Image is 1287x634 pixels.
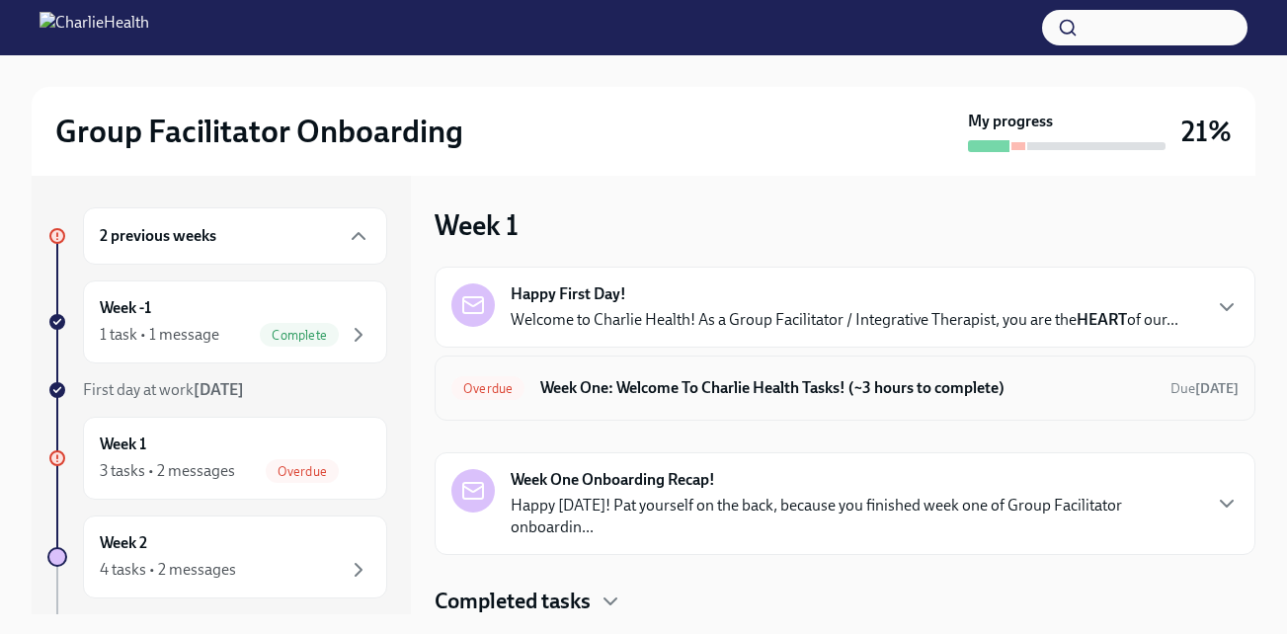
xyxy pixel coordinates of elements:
strong: Week One Onboarding Recap! [511,469,715,491]
div: 3 tasks • 2 messages [100,460,235,482]
strong: Happy First Day! [511,283,626,305]
span: Overdue [451,381,524,396]
div: 4 tasks • 2 messages [100,559,236,581]
h6: Week 1 [100,434,146,455]
strong: [DATE] [194,380,244,399]
span: Overdue [266,464,339,479]
img: CharlieHealth [40,12,149,43]
strong: My progress [968,111,1053,132]
strong: [DATE] [1195,380,1239,397]
a: OverdueWeek One: Welcome To Charlie Health Tasks! (~3 hours to complete)Due[DATE] [451,372,1239,404]
span: First day at work [83,380,244,399]
h3: 21% [1181,114,1232,149]
h6: 2 previous weeks [100,225,216,247]
h4: Completed tasks [435,587,591,616]
a: Week 13 tasks • 2 messagesOverdue [47,417,387,500]
h2: Group Facilitator Onboarding [55,112,463,151]
div: 1 task • 1 message [100,324,219,346]
h6: Week -1 [100,297,151,319]
div: Completed tasks [435,587,1255,616]
p: Happy [DATE]! Pat yourself on the back, because you finished week one of Group Facilitator onboar... [511,495,1199,538]
strong: HEART [1077,310,1127,329]
span: September 22nd, 2025 09:00 [1170,379,1239,398]
h6: Week 2 [100,532,147,554]
h6: Week One: Welcome To Charlie Health Tasks! (~3 hours to complete) [540,377,1155,399]
a: Week -11 task • 1 messageComplete [47,280,387,363]
a: First day at work[DATE] [47,379,387,401]
a: Week 24 tasks • 2 messages [47,515,387,598]
span: Due [1170,380,1239,397]
div: 2 previous weeks [83,207,387,265]
span: Complete [260,328,339,343]
p: Welcome to Charlie Health! As a Group Facilitator / Integrative Therapist, you are the of our... [511,309,1178,331]
h3: Week 1 [435,207,519,243]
